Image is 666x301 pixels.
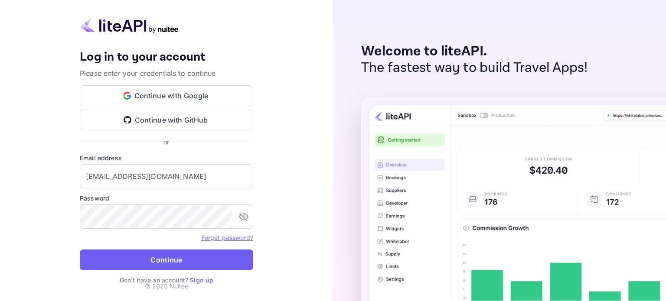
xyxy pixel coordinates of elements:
[145,282,189,291] p: © 2025 Nuitee
[235,208,252,225] button: toggle password visibility
[202,233,253,242] a: Forget password?
[80,153,253,162] label: Email address
[190,276,213,284] a: Sign up
[80,275,253,285] p: Don't have an account?
[163,137,169,146] p: or
[80,249,253,270] button: Continue
[80,16,180,33] img: liteapi
[80,164,253,188] input: Enter your email address
[80,110,253,130] button: Continue with GitHub
[361,43,588,60] p: Welcome to liteAPI.
[361,60,588,76] p: The fastest way to build Travel Apps!
[80,85,253,106] button: Continue with Google
[80,194,253,203] label: Password
[80,68,253,78] p: Please enter your credentials to continue
[202,234,253,241] a: Forget password?
[80,50,253,65] h4: Log in to your account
